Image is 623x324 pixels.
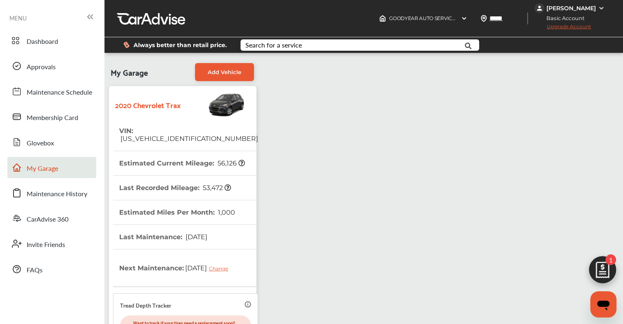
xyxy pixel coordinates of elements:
img: location_vector.a44bc228.svg [480,15,487,22]
span: CarAdvise 360 [27,214,68,225]
img: header-home-logo.8d720a4f.svg [379,15,386,22]
span: Basic Account [535,14,591,23]
a: My Garage [7,157,96,178]
span: [DATE] [184,233,207,241]
span: 1,000 [217,208,235,216]
span: GOODYEAR AUTO SERVICE , [STREET_ADDRESS] [GEOGRAPHIC_DATA] , NC 27104 [389,15,581,21]
span: My Garage [27,163,58,174]
img: dollor_label_vector.a70140d1.svg [123,41,129,48]
img: header-down-arrow.9dd2ce7d.svg [461,15,467,22]
span: [US_VEHICLE_IDENTIFICATION_NUMBER] [119,135,258,143]
span: Upgrade Account [535,23,591,34]
span: 1 [605,254,616,265]
a: Membership Card [7,106,96,127]
a: Dashboard [7,30,96,51]
span: 56,126 [216,159,245,167]
img: edit-cartIcon.11d11f9a.svg [583,252,622,292]
span: Maintenance History [27,189,87,199]
span: FAQs [27,265,43,276]
span: Dashboard [27,36,58,47]
span: Membership Card [27,113,78,123]
span: 53,472 [202,184,231,192]
img: WGsFRI8htEPBVLJbROoPRyZpYNWhNONpIPPETTm6eUC0GeLEiAAAAAElFTkSuQmCC [598,5,605,11]
span: Maintenance Schedule [27,87,92,98]
span: Approvals [27,62,56,73]
strong: 2020 Chevrolet Trax [115,98,181,111]
a: CarAdvise 360 [7,208,96,229]
a: Approvals [7,55,96,77]
a: Invite Friends [7,233,96,254]
a: Maintenance History [7,182,96,204]
p: Tread Depth Tracker [120,300,171,310]
div: Change [209,265,232,272]
th: VIN : [119,119,258,151]
span: Invite Friends [27,240,65,250]
th: Estimated Miles Per Month : [119,200,235,224]
th: Last Recorded Mileage : [119,176,231,200]
div: Search for a service [245,42,302,48]
span: My Garage [111,63,148,81]
span: [DATE] [184,258,234,278]
iframe: Button to launch messaging window [590,291,616,317]
th: Estimated Current Mileage : [119,151,245,175]
th: Last Maintenance : [119,225,207,249]
img: Vehicle [181,90,245,119]
img: header-divider.bc55588e.svg [527,12,528,25]
th: Next Maintenance : [119,249,234,286]
a: Maintenance Schedule [7,81,96,102]
a: Glovebox [7,131,96,153]
span: MENU [9,15,27,21]
a: Add Vehicle [195,63,254,81]
span: Add Vehicle [208,69,241,75]
span: Glovebox [27,138,54,149]
span: Always better than retail price. [134,42,227,48]
div: [PERSON_NAME] [546,5,596,12]
a: FAQs [7,258,96,280]
img: jVpblrzwTbfkPYzPPzSLxeg0AAAAASUVORK5CYII= [535,3,544,13]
